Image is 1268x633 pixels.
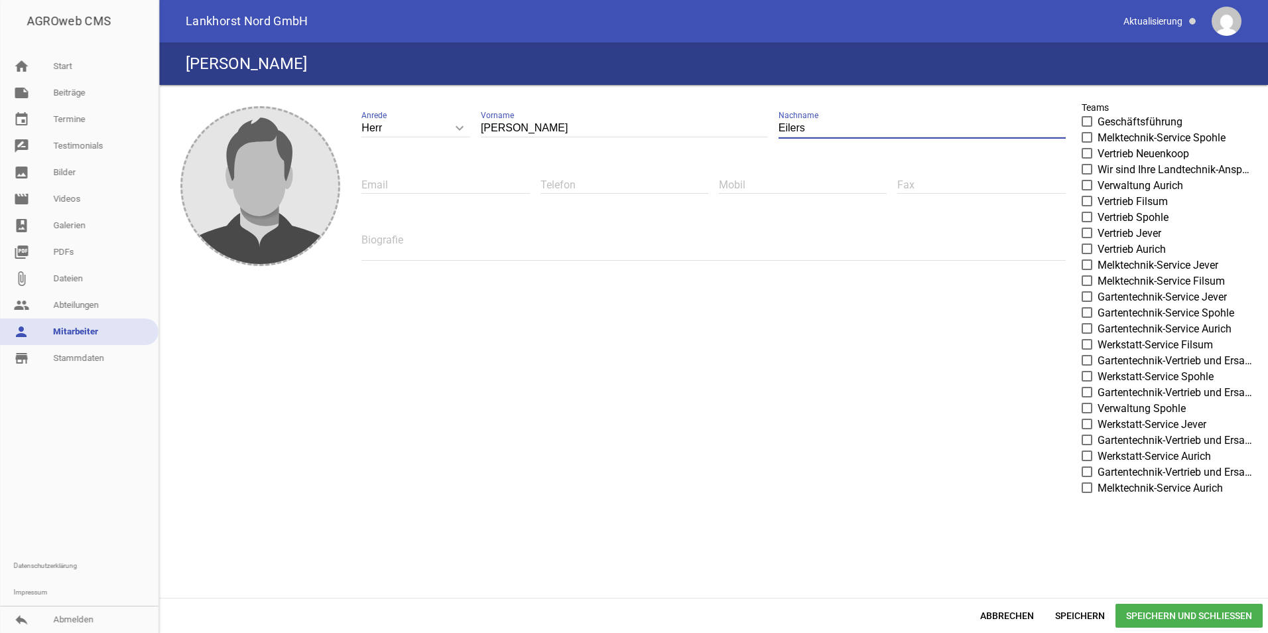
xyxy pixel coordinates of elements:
[1098,194,1168,210] span: Vertrieb Filsum
[1098,210,1169,226] span: Vertrieb Spohle
[1115,604,1263,628] span: Speichern und Schließen
[13,244,29,260] i: picture_as_pdf
[1098,162,1252,178] span: Wir sind Ihre Landtechnik-Ansprechpartner
[13,165,29,180] i: image
[186,53,307,74] h4: [PERSON_NAME]
[970,604,1045,628] span: Abbrechen
[1098,130,1226,146] span: Melktechnik-Service Spohle
[1098,146,1189,162] span: Vertrieb Neuenkoop
[1045,604,1115,628] span: Speichern
[1098,480,1223,496] span: Melktechnik-Service Aurich
[1098,273,1225,289] span: Melktechnik-Service Filsum
[1098,321,1232,337] span: Gartentechnik-Service Aurich
[13,297,29,313] i: people
[1098,242,1166,257] span: Vertrieb Aurich
[186,15,308,27] span: Lankhorst Nord GmbH
[1098,257,1218,273] span: Melktechnik-Service Jever
[1098,178,1183,194] span: Verwaltung Aurich
[13,191,29,207] i: movie
[1098,289,1227,305] span: Gartentechnik-Service Jever
[1082,101,1109,114] label: Teams
[13,324,29,340] i: person
[13,218,29,234] i: photo_album
[1098,449,1211,464] span: Werkstatt-Service Aurich
[449,117,470,139] i: keyboard_arrow_down
[1098,433,1252,449] span: Gartentechnik-Vertrieb und Ersatzteil-Service Jever
[13,350,29,366] i: store_mall_directory
[1098,353,1252,369] span: Gartentechnik-Vertrieb und Ersatzteil-Service Filsum
[13,58,29,74] i: home
[1098,417,1206,433] span: Werkstatt-Service Jever
[1098,114,1182,130] span: Geschäftsführung
[13,612,29,628] i: reply
[1098,401,1186,417] span: Verwaltung Spohle
[1098,305,1234,321] span: Gartentechnik-Service Spohle
[1098,464,1252,480] span: Gartentechnik-Vertrieb und Ersatzteil-Service Aurich
[13,271,29,287] i: attach_file
[1098,337,1213,353] span: Werkstatt-Service Filsum
[1098,385,1252,401] span: Gartentechnik-Vertrieb und Ersatzteil-Service Spohle
[1098,369,1214,385] span: Werkstatt-Service Spohle
[1098,226,1161,242] span: Vertrieb Jever
[13,111,29,127] i: event
[13,85,29,101] i: note
[13,138,29,154] i: rate_review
